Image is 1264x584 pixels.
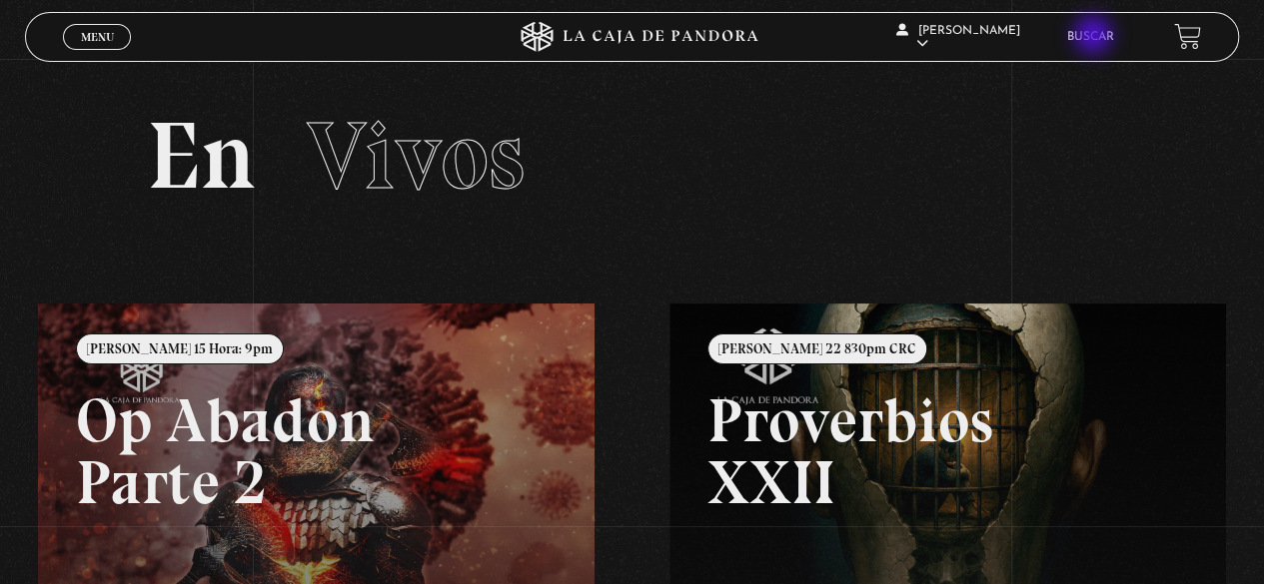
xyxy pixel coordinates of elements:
[1067,31,1114,43] a: Buscar
[147,109,1118,204] h2: En
[74,47,121,61] span: Cerrar
[1174,23,1201,50] a: View your shopping cart
[81,31,114,43] span: Menu
[896,25,1020,50] span: [PERSON_NAME]
[307,99,525,213] span: Vivos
